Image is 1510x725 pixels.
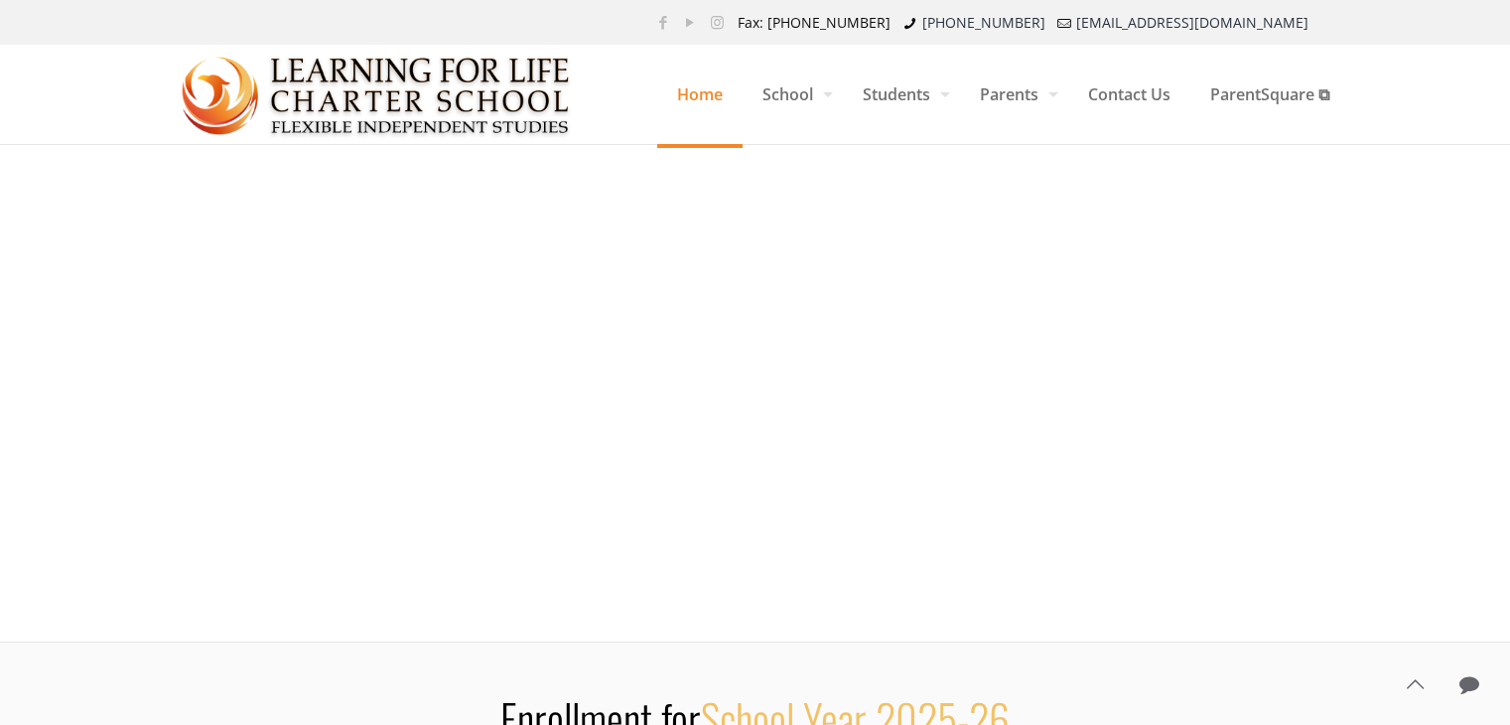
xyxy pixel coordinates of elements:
[657,65,743,124] span: Home
[680,12,701,32] a: YouTube icon
[1190,45,1349,144] a: ParentSquare ⧉
[743,45,843,144] a: School
[653,12,674,32] a: Facebook icon
[743,65,843,124] span: School
[182,46,572,145] img: Home
[1068,65,1190,124] span: Contact Us
[960,45,1068,144] a: Parents
[960,65,1068,124] span: Parents
[900,13,920,32] i: phone
[843,65,960,124] span: Students
[657,45,743,144] a: Home
[1068,45,1190,144] a: Contact Us
[182,45,572,144] a: Learning for Life Charter School
[1055,13,1075,32] i: mail
[1394,663,1436,705] a: Back to top icon
[707,12,728,32] a: Instagram icon
[843,45,960,144] a: Students
[922,13,1045,32] a: [PHONE_NUMBER]
[1076,13,1308,32] a: [EMAIL_ADDRESS][DOMAIN_NAME]
[1190,65,1349,124] span: ParentSquare ⧉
